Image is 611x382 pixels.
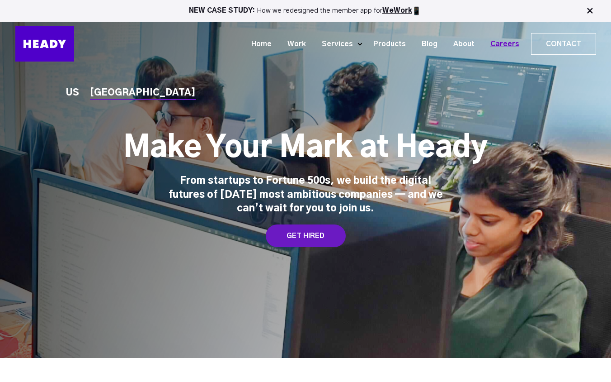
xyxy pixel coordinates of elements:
a: WeWork [382,7,412,14]
a: About [442,36,479,53]
h1: Make Your Mark at Heady [123,130,488,167]
div: Navigation Menu [83,33,596,55]
a: Contact [531,33,596,54]
p: How we redesigned the member app for [4,6,607,15]
strong: NEW CASE STUDY: [189,7,257,14]
a: US [66,88,79,98]
img: Close Bar [585,6,594,15]
img: Heady_Logo_Web-01 (1) [15,26,74,62]
a: Services [310,36,357,53]
a: [GEOGRAPHIC_DATA] [90,88,196,98]
div: From startups to Fortune 500s, we build the digital futures of [DATE] most ambitious companies — ... [165,174,446,215]
a: Careers [479,36,524,53]
a: GET HIRED [266,224,346,247]
a: Work [276,36,310,53]
a: Home [240,36,276,53]
a: Products [362,36,410,53]
img: app emoji [412,6,421,15]
a: Blog [410,36,442,53]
